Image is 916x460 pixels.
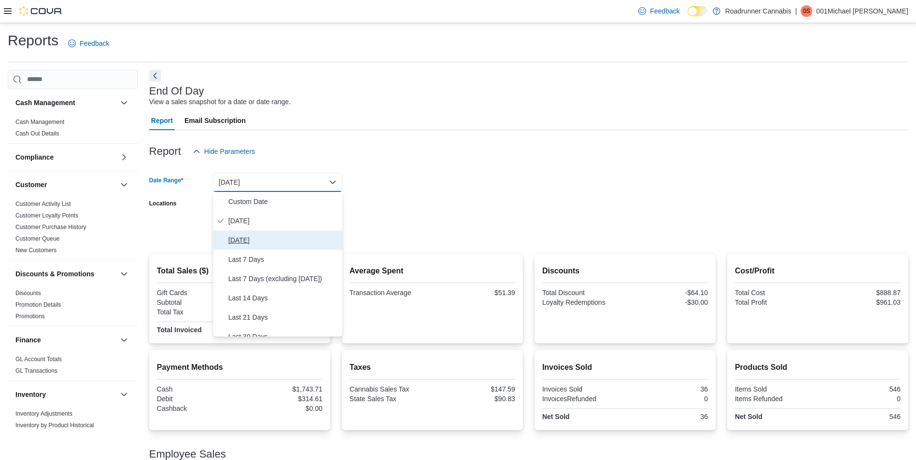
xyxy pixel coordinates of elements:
[819,298,901,306] div: $961.03
[15,433,76,440] a: Inventory Count Details
[434,385,515,393] div: $147.59
[819,413,901,420] div: 546
[8,31,58,50] h1: Reports
[15,152,116,162] button: Compliance
[350,362,515,373] h2: Taxes
[80,39,109,48] span: Feedback
[149,176,183,184] label: Date Range
[735,289,816,297] div: Total Cost
[15,98,116,108] button: Cash Management
[228,215,338,227] span: [DATE]
[542,362,708,373] h2: Invoices Sold
[801,5,812,17] div: 001Michael Saucedo
[15,130,59,137] span: Cash Out Details
[157,289,238,297] div: Gift Cards
[735,385,816,393] div: Items Sold
[735,265,901,277] h2: Cost/Profit
[228,292,338,304] span: Last 14 Days
[241,385,323,393] div: $1,743.71
[735,395,816,403] div: Items Refunded
[8,353,138,380] div: Finance
[350,395,431,403] div: State Sales Tax
[228,196,338,207] span: Custom Date
[184,111,246,130] span: Email Subscription
[157,308,238,316] div: Total Tax
[350,265,515,277] h2: Average Spent
[8,287,138,326] div: Discounts & Promotions
[650,6,679,16] span: Feedback
[803,5,810,17] span: 0S
[15,335,116,345] button: Finance
[15,289,41,297] span: Discounts
[795,5,797,17] p: |
[819,289,901,297] div: $888.87
[15,335,41,345] h3: Finance
[118,179,130,190] button: Customer
[15,119,64,125] a: Cash Management
[15,301,61,309] span: Promotion Details
[15,433,76,441] span: Inventory Count Details
[15,422,94,429] a: Inventory by Product Historical
[151,111,173,130] span: Report
[15,410,72,418] span: Inventory Adjustments
[15,246,56,254] span: New Customers
[688,6,708,16] input: Dark Mode
[542,385,623,393] div: Invoices Sold
[688,16,688,17] span: Dark Mode
[15,152,54,162] h3: Compliance
[15,180,47,189] h3: Customer
[627,298,708,306] div: -$30.00
[204,147,255,156] span: Hide Parameters
[15,201,71,207] a: Customer Activity List
[15,390,46,399] h3: Inventory
[15,212,78,219] span: Customer Loyalty Points
[735,362,901,373] h2: Products Sold
[15,367,57,374] a: GL Transactions
[15,180,116,189] button: Customer
[542,395,623,403] div: InvoicesRefunded
[213,173,342,192] button: [DATE]
[149,146,181,157] h3: Report
[725,5,791,17] p: Roadrunner Cannabis
[118,97,130,108] button: Cash Management
[8,116,138,143] div: Cash Management
[189,142,259,161] button: Hide Parameters
[542,265,708,277] h2: Discounts
[15,390,116,399] button: Inventory
[64,34,113,53] a: Feedback
[228,331,338,342] span: Last 30 Days
[627,413,708,420] div: 36
[819,395,901,403] div: 0
[213,192,342,337] div: Select listbox
[228,273,338,284] span: Last 7 Days (excluding [DATE])
[241,395,323,403] div: $314.61
[8,198,138,260] div: Customer
[118,389,130,400] button: Inventory
[735,298,816,306] div: Total Profit
[118,334,130,346] button: Finance
[15,367,57,375] span: GL Transactions
[15,118,64,126] span: Cash Management
[157,362,323,373] h2: Payment Methods
[157,326,202,334] strong: Total Invoiced
[228,311,338,323] span: Last 21 Days
[350,289,431,297] div: Transaction Average
[15,312,45,320] span: Promotions
[149,97,291,107] div: View a sales snapshot for a date or date range.
[634,1,683,21] a: Feedback
[15,212,78,219] a: Customer Loyalty Points
[627,385,708,393] div: 36
[149,448,226,460] h3: Employee Sales
[15,200,71,208] span: Customer Activity List
[157,385,238,393] div: Cash
[15,224,86,230] a: Customer Purchase History
[241,405,323,412] div: $0.00
[157,405,238,412] div: Cashback
[149,70,161,81] button: Next
[15,313,45,320] a: Promotions
[19,6,63,16] img: Cova
[735,413,762,420] strong: Net Sold
[15,356,62,363] a: GL Account Totals
[118,151,130,163] button: Compliance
